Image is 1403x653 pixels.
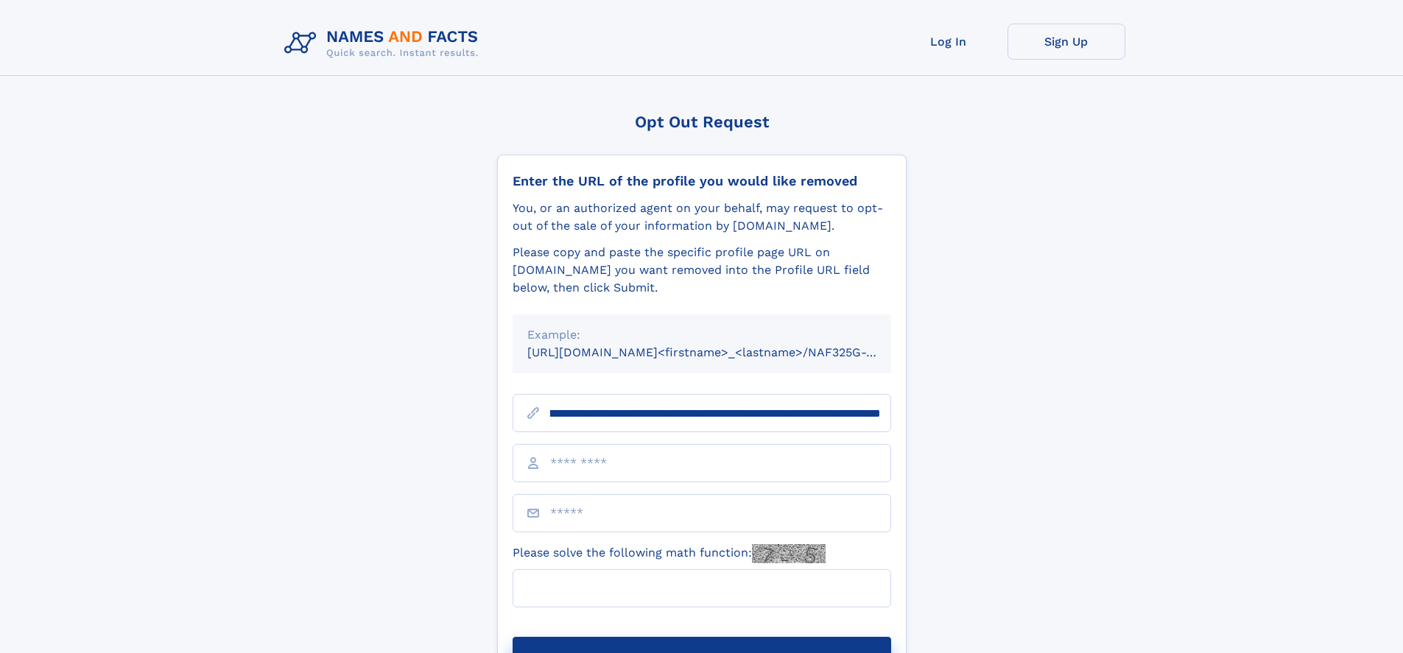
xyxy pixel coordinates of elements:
[513,544,826,563] label: Please solve the following math function:
[513,200,891,235] div: You, or an authorized agent on your behalf, may request to opt-out of the sale of your informatio...
[890,24,1008,60] a: Log In
[278,24,490,63] img: Logo Names and Facts
[527,326,876,344] div: Example:
[1008,24,1125,60] a: Sign Up
[497,113,907,131] div: Opt Out Request
[513,173,891,189] div: Enter the URL of the profile you would like removed
[527,345,919,359] small: [URL][DOMAIN_NAME]<firstname>_<lastname>/NAF325G-xxxxxxxx
[513,244,891,297] div: Please copy and paste the specific profile page URL on [DOMAIN_NAME] you want removed into the Pr...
